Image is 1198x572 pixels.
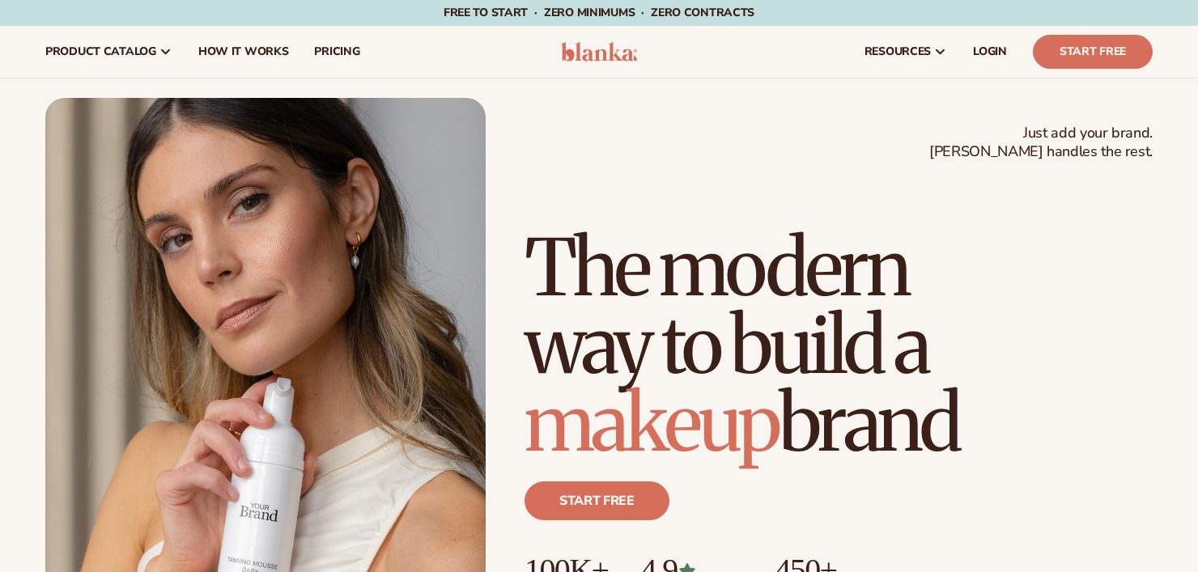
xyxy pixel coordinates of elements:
[314,45,359,58] span: pricing
[525,375,779,472] span: makeup
[960,26,1020,78] a: LOGIN
[973,45,1007,58] span: LOGIN
[301,26,372,78] a: pricing
[561,42,638,61] img: logo
[185,26,302,78] a: How It Works
[929,124,1153,162] span: Just add your brand. [PERSON_NAME] handles the rest.
[865,45,931,58] span: resources
[198,45,289,58] span: How It Works
[444,5,754,20] span: Free to start · ZERO minimums · ZERO contracts
[45,45,156,58] span: product catalog
[32,26,185,78] a: product catalog
[525,481,669,520] a: Start free
[1033,35,1153,69] a: Start Free
[525,229,1153,462] h1: The modern way to build a brand
[852,26,960,78] a: resources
